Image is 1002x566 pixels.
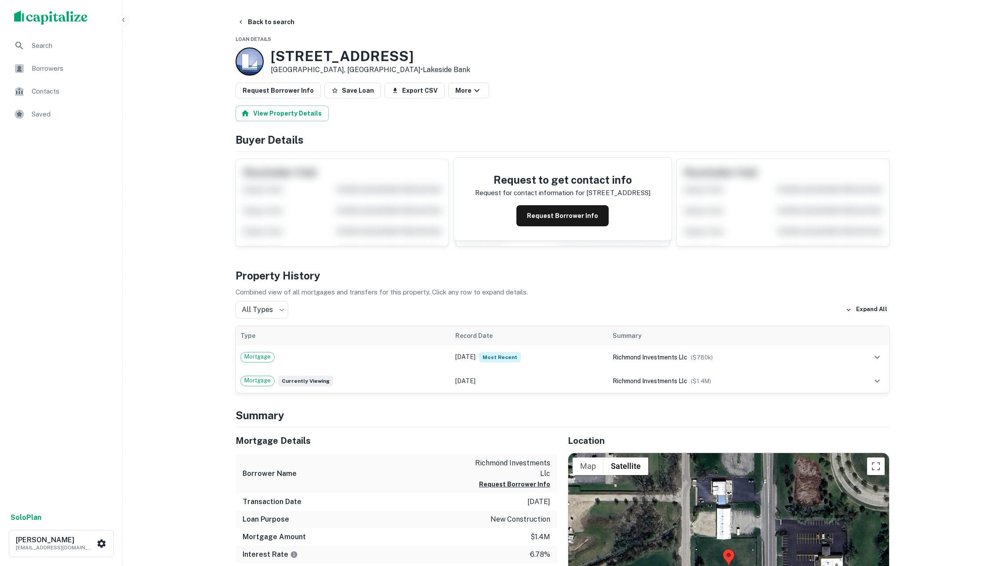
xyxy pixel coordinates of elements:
[271,65,470,75] p: [GEOGRAPHIC_DATA], [GEOGRAPHIC_DATA] •
[11,513,41,522] strong: Solo Plan
[290,551,298,559] svg: The interest rates displayed on the website are for informational purposes only and may be report...
[490,514,550,525] p: new construction
[32,63,110,74] span: Borrowers
[958,496,1002,538] iframe: Chat Widget
[14,11,88,25] img: capitalize-logo.png
[603,457,648,475] button: Show satellite imagery
[527,497,550,507] p: [DATE]
[236,105,329,121] button: View Property Details
[475,188,584,198] p: Request for contact information for
[16,544,95,551] p: [EMAIL_ADDRESS][DOMAIN_NAME]
[870,374,885,388] button: expand row
[236,268,889,283] h4: Property History
[243,497,301,507] h6: Transaction Date
[471,458,550,479] p: richmond investments llc
[324,83,381,98] button: Save Loan
[236,287,889,298] p: Combined view of all mortgages and transfers for this property. Click any row to expand details.
[271,48,470,65] h3: [STREET_ADDRESS]
[479,352,521,363] span: Most Recent
[241,376,274,385] span: Mortgage
[568,434,889,447] h5: Location
[7,58,116,79] a: Borrowers
[234,14,298,30] button: Back to search
[608,326,839,345] th: Summary
[241,352,274,361] span: Mortgage
[870,350,885,365] button: expand row
[423,65,470,74] a: Lakeside Bank
[7,104,116,125] a: Saved
[479,479,550,490] button: Request Borrower Info
[16,537,95,544] h6: [PERSON_NAME]
[613,354,687,361] span: richmond investments llc
[243,532,306,542] h6: Mortgage Amount
[243,549,298,560] h6: Interest Rate
[451,345,608,369] td: [DATE]
[516,205,609,226] button: Request Borrower Info
[236,83,321,98] button: Request Borrower Info
[7,35,116,56] a: Search
[32,40,110,51] span: Search
[475,172,650,188] h4: Request to get contact info
[11,512,41,523] a: SoloPlan
[613,377,687,385] span: richmond investments llc
[236,407,889,423] h4: Summary
[243,468,297,479] h6: Borrower Name
[236,132,889,148] h4: Buyer Details
[451,326,608,345] th: Record Date
[843,303,889,316] button: Expand All
[867,457,885,475] button: Toggle fullscreen view
[385,83,445,98] button: Export CSV
[573,457,603,475] button: Show street map
[9,530,114,557] button: [PERSON_NAME][EMAIL_ADDRESS][DOMAIN_NAME]
[236,301,288,319] div: All Types
[448,83,489,98] button: More
[32,109,110,120] span: Saved
[7,81,116,102] a: Contacts
[451,369,608,393] td: [DATE]
[691,354,713,361] span: ($ 780k )
[236,434,557,447] h5: Mortgage Details
[236,326,451,345] th: Type
[530,549,550,560] p: 6.78%
[32,86,110,97] span: Contacts
[530,532,550,542] p: $1.4m
[691,378,711,385] span: ($ 1.4M )
[586,188,650,198] p: [STREET_ADDRESS]
[236,36,271,42] span: Loan Details
[243,514,289,525] h6: Loan Purpose
[278,376,333,386] span: Currently viewing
